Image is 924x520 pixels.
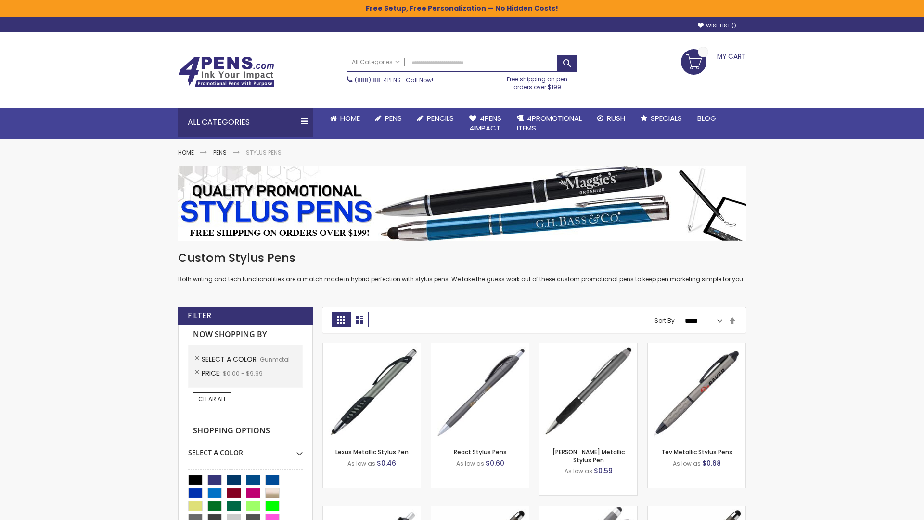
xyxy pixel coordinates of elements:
[431,506,529,514] a: Islander Softy Metallic Gel Pen with Stylus-Gunmetal
[178,166,746,241] img: Stylus Pens
[590,108,633,129] a: Rush
[697,113,716,123] span: Blog
[340,113,360,123] span: Home
[202,368,223,378] span: Price
[552,448,625,464] a: [PERSON_NAME] Metallic Stylus Pen
[355,76,433,84] span: - Call Now!
[456,459,484,468] span: As low as
[223,369,263,377] span: $0.00 - $9.99
[469,113,501,133] span: 4Pens 4impact
[698,22,736,29] a: Wishlist
[462,108,509,139] a: 4Pens4impact
[673,459,701,468] span: As low as
[651,113,682,123] span: Specials
[648,343,745,441] img: Tev Metallic Stylus Pens-Gunmetal
[517,113,582,133] span: 4PROMOTIONAL ITEMS
[347,54,405,70] a: All Categories
[702,458,721,468] span: $0.68
[594,466,613,476] span: $0.59
[246,148,282,156] strong: Stylus Pens
[565,467,592,475] span: As low as
[410,108,462,129] a: Pencils
[213,148,227,156] a: Pens
[188,311,211,321] strong: Filter
[323,343,421,351] a: Lexus Metallic Stylus Pen-Gunmetal
[648,506,745,514] a: Islander Softy Metallic Gel Pen with Stylus - ColorJet Imprint-Gunmetal
[322,108,368,129] a: Home
[431,343,529,441] img: React Stylus Pens-Gunmetal
[690,108,724,129] a: Blog
[539,343,637,351] a: Lory Metallic Stylus Pen-Gunmetal
[509,108,590,139] a: 4PROMOTIONALITEMS
[352,58,400,66] span: All Categories
[539,506,637,514] a: Cali Custom Stylus Gel pen-Gunmetal
[198,395,226,403] span: Clear All
[188,421,303,442] strong: Shopping Options
[607,113,625,123] span: Rush
[178,250,746,266] h1: Custom Stylus Pens
[347,459,375,468] span: As low as
[178,148,194,156] a: Home
[497,72,578,91] div: Free shipping on pen orders over $199
[335,448,409,456] a: Lexus Metallic Stylus Pen
[260,355,290,364] span: Gunmetal
[332,312,350,327] strong: Grid
[431,343,529,351] a: React Stylus Pens-Gunmetal
[385,113,402,123] span: Pens
[377,458,396,468] span: $0.46
[178,56,274,87] img: 4Pens Custom Pens and Promotional Products
[539,343,637,441] img: Lory Metallic Stylus Pen-Gunmetal
[454,448,507,456] a: React Stylus Pens
[178,108,313,137] div: All Categories
[654,316,675,325] label: Sort By
[486,458,504,468] span: $0.60
[633,108,690,129] a: Specials
[188,325,303,345] strong: Now Shopping by
[202,354,260,364] span: Select A Color
[355,76,401,84] a: (888) 88-4PENS
[427,113,454,123] span: Pencils
[368,108,410,129] a: Pens
[178,250,746,284] div: Both writing and tech functionalities are a match made in hybrid perfection with stylus pens. We ...
[323,506,421,514] a: Souvenir® Anthem Stylus Pen-Gunmetal
[661,448,732,456] a: Tev Metallic Stylus Pens
[648,343,745,351] a: Tev Metallic Stylus Pens-Gunmetal
[188,441,303,457] div: Select A Color
[323,343,421,441] img: Lexus Metallic Stylus Pen-Gunmetal
[193,392,231,406] a: Clear All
